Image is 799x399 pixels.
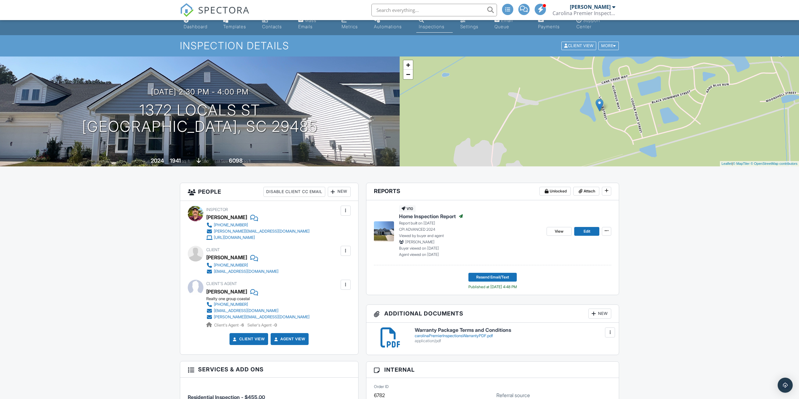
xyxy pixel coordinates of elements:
a: [EMAIL_ADDRESS][DOMAIN_NAME] [206,308,310,314]
a: Zoom in [403,60,413,70]
a: [PHONE_NUMBER] [206,222,310,228]
div: [EMAIL_ADDRESS][DOMAIN_NAME] [214,308,278,313]
span: Seller's Agent - [247,323,277,327]
h3: Internal [366,362,619,378]
a: [PHONE_NUMBER] [206,301,310,308]
div: Carolina Premier Inspections LLC [553,10,615,16]
div: Contacts [262,24,282,29]
span: Built [143,159,150,164]
div: 6098 [229,157,243,164]
a: Payments [536,15,569,33]
div: Automations [374,24,402,29]
div: Payments [538,24,560,29]
a: Inspections [416,15,453,33]
span: slab [202,159,209,164]
a: Templates [221,15,255,33]
div: carolinaPremierInspectionsWarrantyPDF.pdf [415,333,612,338]
div: New [588,309,611,319]
a: Zoom out [403,70,413,79]
input: Search everything... [371,4,497,16]
a: [EMAIL_ADDRESS][DOMAIN_NAME] [206,268,278,275]
img: The Best Home Inspection Software - Spectora [180,3,194,17]
div: [PERSON_NAME] [570,4,611,10]
span: Client's Agent [206,281,237,286]
label: Referral source [496,392,530,399]
a: Client View [561,43,598,48]
a: © OpenStreetMap contributors [751,162,797,165]
a: [PERSON_NAME][EMAIL_ADDRESS][DOMAIN_NAME] [206,228,310,235]
div: [EMAIL_ADDRESS][DOMAIN_NAME] [214,269,278,274]
strong: 6 [241,323,244,327]
div: Metrics [342,24,358,29]
span: SPECTORA [198,3,250,16]
a: [PERSON_NAME] [206,287,247,296]
h3: [DATE] 2:30 pm - 4:00 pm [151,88,249,96]
div: [PERSON_NAME][EMAIL_ADDRESS][DOMAIN_NAME] [214,315,310,320]
a: Warranty Package Terms and Conditions carolinaPremierInspectionsWarrantyPDF.pdf application/pdf [415,327,612,343]
div: [PERSON_NAME][EMAIL_ADDRESS][DOMAIN_NAME] [214,229,310,234]
div: application/pdf [415,338,612,343]
a: Client View [232,336,265,342]
span: sq.ft. [244,159,251,164]
h3: Additional Documents [366,305,619,323]
a: Leaflet [721,162,732,165]
div: [URL][DOMAIN_NAME] [214,235,255,240]
a: Agent View [273,336,305,342]
a: Dashboard [181,15,216,33]
div: Open Intercom Messenger [778,378,793,393]
div: Realty one group coastal [206,296,315,301]
a: Support Center [574,15,618,33]
div: [PERSON_NAME] [206,253,247,262]
div: Settings [460,24,478,29]
div: More [598,42,619,50]
div: 2024 [151,157,164,164]
h1: 1372 Locals St [GEOGRAPHIC_DATA], SC 29485 [82,102,318,135]
span: Client's Agent - [214,323,245,327]
a: © MapTiler [733,162,750,165]
a: Settings [458,15,487,33]
h1: Inspection Details [180,40,619,51]
a: [PHONE_NUMBER] [206,262,278,268]
div: 1941 [170,157,181,164]
a: SPECTORA [180,8,250,22]
strong: 0 [274,323,277,327]
span: sq. ft. [182,159,191,164]
a: [PERSON_NAME][EMAIL_ADDRESS][DOMAIN_NAME] [206,314,310,320]
div: [PHONE_NUMBER] [214,263,248,268]
a: Mass Emails [296,15,334,33]
div: Disable Client CC Email [263,187,325,197]
a: [URL][DOMAIN_NAME] [206,235,310,241]
div: New [328,187,351,197]
div: [PERSON_NAME] [206,213,247,222]
label: Order ID [374,384,389,390]
div: | [720,161,799,166]
h3: Services & Add ons [180,361,358,378]
span: Inspector [206,207,228,212]
div: Templates [223,24,246,29]
div: [PHONE_NUMBER] [214,302,248,307]
h6: Warranty Package Terms and Conditions [415,327,612,333]
a: Contacts [260,15,291,33]
a: Email Queue [492,15,531,33]
a: Automations (Basic) [371,15,411,33]
span: Client [206,247,220,252]
div: Dashboard [184,24,208,29]
div: Client View [561,42,596,50]
a: Metrics [339,15,366,33]
span: Lot Size [215,159,228,164]
h3: People [180,183,358,201]
div: [PHONE_NUMBER] [214,223,248,228]
div: Inspections [419,24,445,29]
